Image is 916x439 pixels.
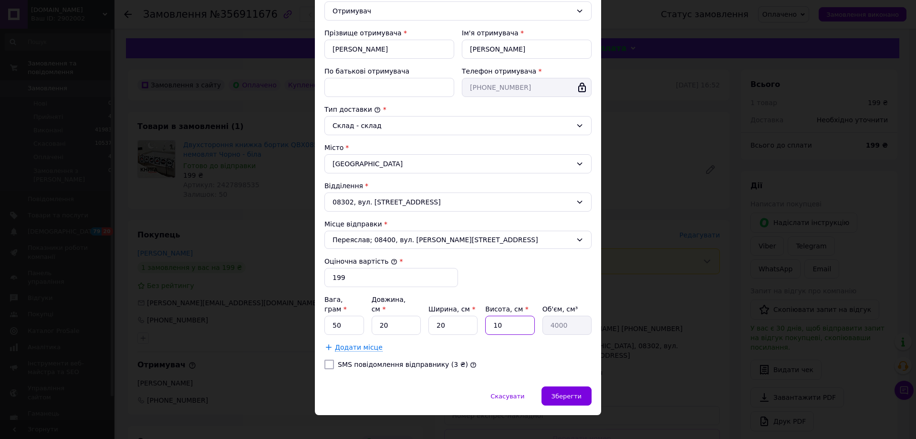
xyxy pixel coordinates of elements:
div: Об'єм, см³ [542,304,592,314]
span: Зберегти [552,393,582,400]
span: Додати місце [335,343,383,352]
div: Отримувач [333,6,572,16]
label: Висота, см [485,305,528,313]
label: Оціночна вартість [324,257,397,265]
div: [GEOGRAPHIC_DATA] [324,154,592,173]
div: Відділення [324,181,592,191]
div: 08302, вул. [STREET_ADDRESS] [324,193,592,212]
label: Ім'я отримувача [462,29,519,37]
label: Ширина, см [428,305,475,313]
label: Вага, грам [324,296,347,313]
span: Скасувати [490,393,524,400]
label: SMS повідомлення відправнику (3 ₴) [338,361,468,368]
div: Склад - склад [333,120,572,131]
label: Телефон отримувача [462,67,536,75]
div: Тип доставки [324,105,592,114]
input: +380 [462,78,592,97]
label: По батькові отримувача [324,67,409,75]
span: Переяслав; 08400, вул. [PERSON_NAME][STREET_ADDRESS] [333,235,572,245]
label: Довжина, см [372,296,406,313]
div: Місце відправки [324,219,592,229]
div: Місто [324,143,592,152]
label: Прізвище отримувача [324,29,402,37]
